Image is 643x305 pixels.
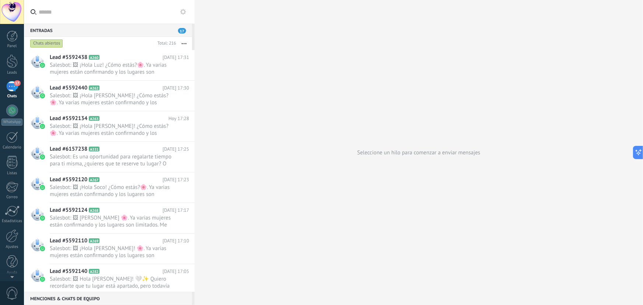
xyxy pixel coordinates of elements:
[168,115,189,122] span: Hoy 17:28
[24,111,195,141] a: Lead #5592134 A263 Hoy 17:28 Salesbot: 🖼 ¡Hola [PERSON_NAME]! ¿Cómo estás?🌸. Ya varias mujeres es...
[40,246,45,251] img: waba.svg
[50,54,87,61] span: Lead #5592438
[163,268,189,275] span: [DATE] 17:05
[89,208,99,213] span: A268
[50,84,87,92] span: Lead #5592440
[163,176,189,183] span: [DATE] 17:23
[40,215,45,221] img: waba.svg
[24,24,192,37] div: Entradas
[50,245,175,259] span: Salesbot: 🖼 ¡Hola [PERSON_NAME]! 🌸. Ya varias mujeres están confirmando y los lugares son limitad...
[50,115,87,122] span: Lead #5592134
[30,39,63,48] div: Chats abiertos
[163,54,189,61] span: [DATE] 17:31
[89,85,99,90] span: A262
[1,219,23,224] div: Estadísticas
[1,70,23,75] div: Leads
[24,292,192,305] div: Menciones & Chats de equipo
[1,245,23,249] div: Ajustes
[40,93,45,98] img: waba.svg
[154,40,176,47] div: Total: 216
[89,269,99,274] span: A282
[50,92,175,106] span: Salesbot: 🖼 ¡Hola [PERSON_NAME]! ¿Cómo estás?🌸. Ya varias mujeres están confirmando y los lugares...
[50,207,87,214] span: Lead #5592124
[50,176,87,183] span: Lead #5592120
[40,124,45,129] img: waba.svg
[40,154,45,159] img: waba.svg
[89,147,99,151] span: A331
[163,237,189,245] span: [DATE] 17:10
[50,268,87,275] span: Lead #5592140
[24,203,195,233] a: Lead #5592124 A268 [DATE] 17:17 Salesbot: 🖼 [PERSON_NAME] 🌸. Ya varias mujeres están confirmando ...
[24,142,195,172] a: Lead #6157238 A331 [DATE] 17:25 Salesbot: Es una oportunidad para regalarte tiempo para ti misma,...
[24,234,195,264] a: Lead #5592110 A269 [DATE] 17:10 Salesbot: 🖼 ¡Hola [PERSON_NAME]! 🌸. Ya varias mujeres están confi...
[1,94,23,99] div: Chats
[163,207,189,214] span: [DATE] 17:17
[50,146,87,153] span: Lead #6157238
[40,185,45,190] img: waba.svg
[89,177,99,182] span: A267
[50,153,175,167] span: Salesbot: Es una oportunidad para regalarte tiempo para ti misma, ¿quieres que te reserve tu luga...
[176,37,192,50] button: Más
[178,28,186,34] span: 17
[24,172,195,203] a: Lead #5592120 A267 [DATE] 17:23 Salesbot: 🖼 ¡Hola Soco! ¿Cómo estás?🌸. Ya varias mujeres están co...
[1,171,23,176] div: Listas
[1,195,23,200] div: Correo
[24,81,195,111] a: Lead #5592440 A262 [DATE] 17:30 Salesbot: 🖼 ¡Hola [PERSON_NAME]! ¿Cómo estás?🌸. Ya varias mujeres...
[50,237,87,245] span: Lead #5592110
[24,50,195,80] a: Lead #5592438 A260 [DATE] 17:31 Salesbot: 🖼 ¡Hola Luz! ¿Cómo estás?🌸. Ya varias mujeres están con...
[50,276,175,290] span: Salesbot: 🖼 Hola [PERSON_NAME]! 🤍✨ Quiero recordarte que tu lugar está apartado, pero todavía no ...
[40,277,45,282] img: waba.svg
[50,214,175,228] span: Salesbot: 🖼 [PERSON_NAME] 🌸. Ya varias mujeres están confirmando y los lugares son limitados. Me ...
[24,264,195,294] a: Lead #5592140 A282 [DATE] 17:05 Salesbot: 🖼 Hola [PERSON_NAME]! 🤍✨ Quiero recordarte que tu lugar...
[1,119,22,126] div: WhatsApp
[14,80,20,86] span: 17
[89,238,99,243] span: A269
[1,145,23,150] div: Calendario
[89,55,99,60] span: A260
[50,184,175,198] span: Salesbot: 🖼 ¡Hola Soco! ¿Cómo estás?🌸. Ya varias mujeres están confirmando y los lugares son limi...
[163,146,189,153] span: [DATE] 17:25
[50,62,175,76] span: Salesbot: 🖼 ¡Hola Luz! ¿Cómo estás?🌸. Ya varias mujeres están confirmando y los lugares son limit...
[1,44,23,49] div: Panel
[50,123,175,137] span: Salesbot: 🖼 ¡Hola [PERSON_NAME]! ¿Cómo estás?🌸. Ya varias mujeres están confirmando y los lugares...
[163,84,189,92] span: [DATE] 17:30
[89,116,99,121] span: A263
[40,63,45,68] img: waba.svg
